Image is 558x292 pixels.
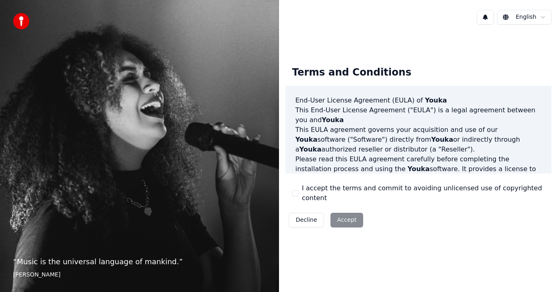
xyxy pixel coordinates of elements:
[13,13,29,29] img: youka
[408,165,430,173] span: Youka
[289,213,324,227] button: Decline
[13,271,266,279] footer: [PERSON_NAME]
[286,60,418,86] div: Terms and Conditions
[295,96,542,105] h3: End-User License Agreement (EULA) of
[295,125,542,154] p: This EULA agreement governs your acquisition and use of our software ("Software") directly from o...
[299,145,321,153] span: Youka
[295,105,542,125] p: This End-User License Agreement ("EULA") is a legal agreement between you and
[322,116,344,124] span: Youka
[431,136,453,143] span: Youka
[425,96,447,104] span: Youka
[13,256,266,267] p: “ Music is the universal language of mankind. ”
[302,183,545,203] label: I accept the terms and commit to avoiding unlicensed use of copyrighted content
[295,154,542,194] p: Please read this EULA agreement carefully before completing the installation process and using th...
[295,136,317,143] span: Youka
